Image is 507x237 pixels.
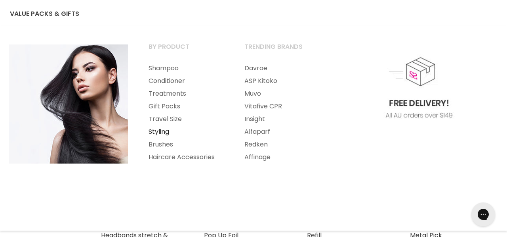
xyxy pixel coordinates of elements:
a: By Product [139,40,233,60]
a: Affinage [234,151,329,164]
iframe: Gorgias live chat messenger [467,200,499,229]
a: Trending Brands [234,40,329,60]
a: Treatments [139,87,233,100]
a: Alfaparf [234,125,329,138]
a: Davroe [234,62,329,75]
a: Insight [234,113,329,125]
a: ASP Kitoko [234,75,329,87]
a: Conditioner [139,75,233,87]
a: Styling [139,125,233,138]
a: Brushes [139,138,233,151]
a: Muvo [234,87,329,100]
ul: Main menu [139,62,233,164]
a: Redken [234,138,329,151]
a: Haircare Accessories [139,151,233,164]
ul: Main menu [234,62,329,164]
a: Shampoo [139,62,233,75]
a: Travel Size [139,113,233,125]
a: Value Packs & Gifts [4,6,85,22]
a: Gift Packs [139,100,233,113]
a: Vitafive CPR [234,100,329,113]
